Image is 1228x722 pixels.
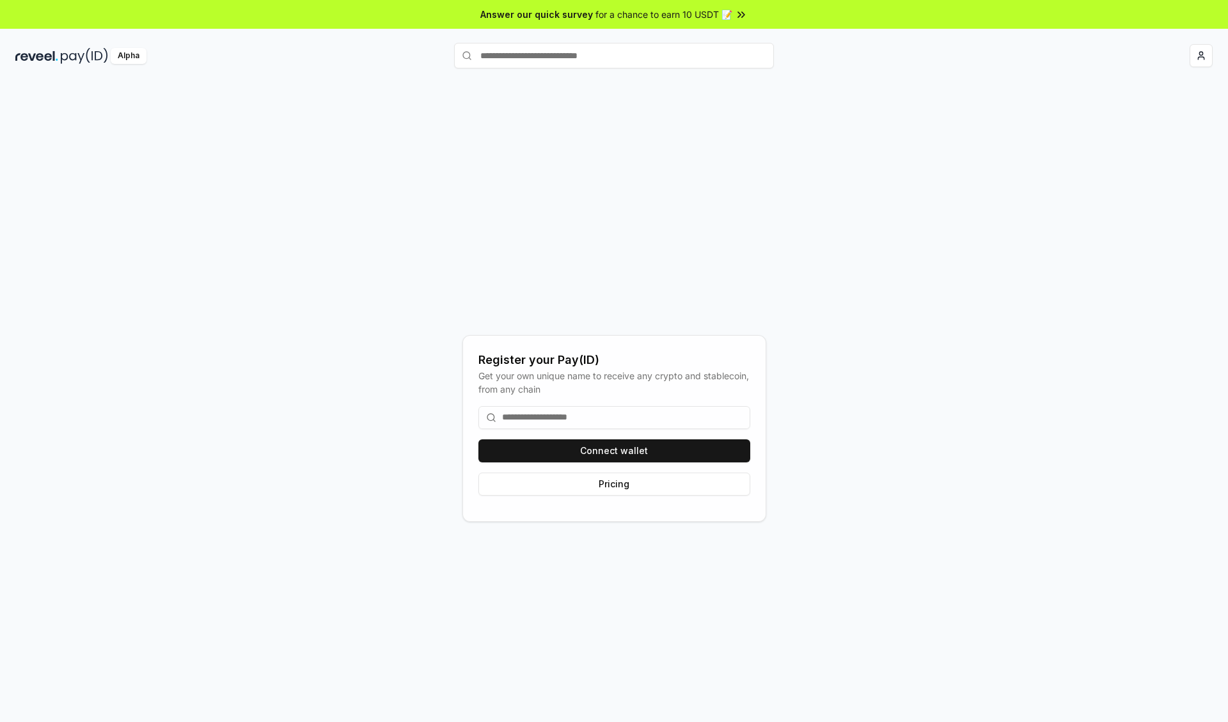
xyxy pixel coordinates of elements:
button: Pricing [478,473,750,496]
button: Connect wallet [478,439,750,462]
span: Answer our quick survey [480,8,593,21]
div: Alpha [111,48,146,64]
span: for a chance to earn 10 USDT 📝 [595,8,732,21]
div: Get your own unique name to receive any crypto and stablecoin, from any chain [478,369,750,396]
img: reveel_dark [15,48,58,64]
img: pay_id [61,48,108,64]
div: Register your Pay(ID) [478,351,750,369]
